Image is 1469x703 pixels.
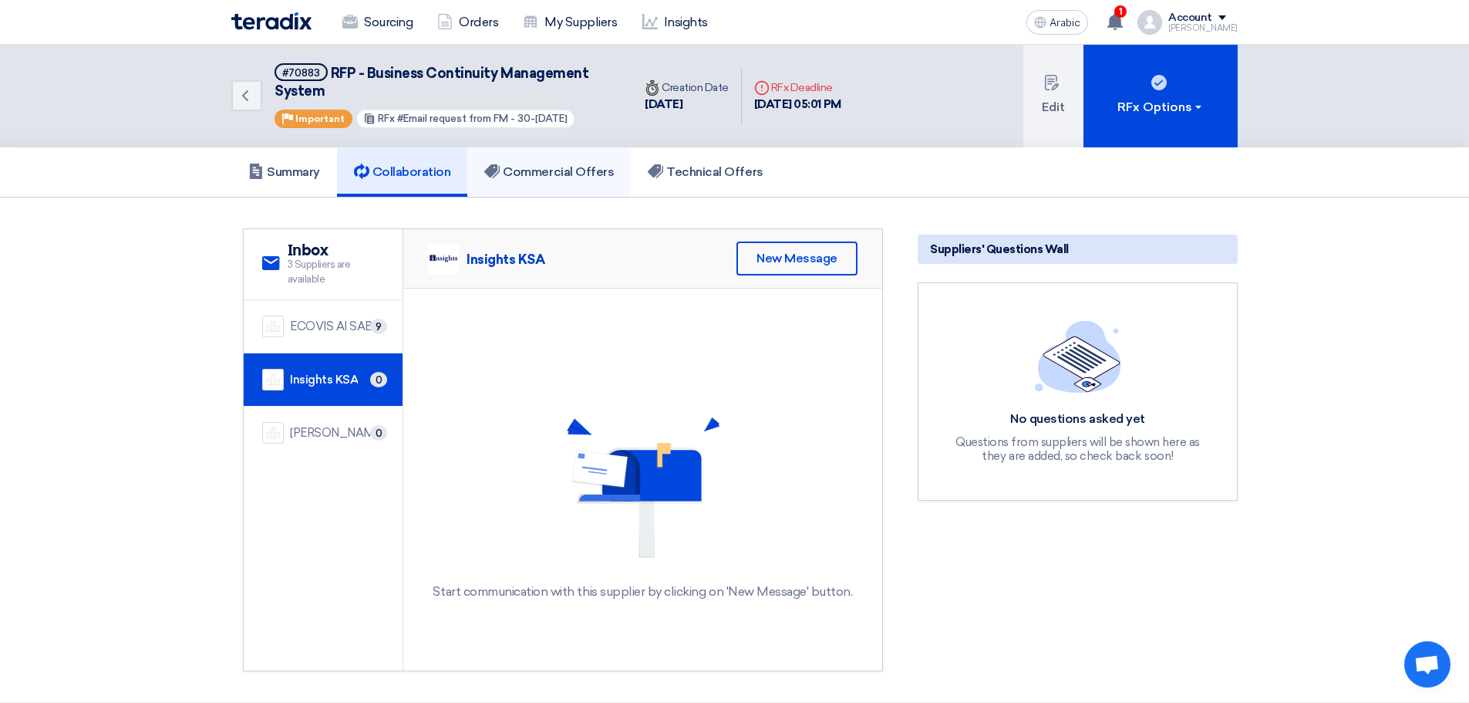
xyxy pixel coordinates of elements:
font: Summary [267,164,320,179]
div: Open chat [1404,641,1450,688]
font: New Message [756,251,837,265]
font: 1 [1119,6,1123,17]
img: company-name [262,316,284,337]
font: ECOVIS Al SABTI [290,319,385,333]
img: Teradix logo [231,12,312,30]
font: RFx Deadline [771,81,833,94]
font: RFx Options [1117,100,1192,114]
a: Orders [425,5,510,39]
font: Technical Offers [666,164,763,179]
font: Arabic [1050,16,1080,29]
img: No Messages Found [566,417,720,570]
font: 0 [376,374,382,386]
font: RFP - Business Continuity Management System [275,65,588,100]
button: Arabic [1026,10,1088,35]
font: 3 Suppliers are available [288,259,351,286]
font: Insights [664,15,708,29]
font: Important [295,113,345,124]
font: [PERSON_NAME] JFC [290,426,409,440]
a: Summary [231,147,337,197]
font: Commercial Offers [503,164,614,179]
font: 0 [376,428,382,439]
a: Insights [630,5,720,39]
font: Creation Date [662,81,729,94]
font: [DATE] 05:01 PM [754,97,841,111]
a: Commercial Offers [467,147,631,197]
a: Collaboration [337,147,468,197]
font: #70883 [282,67,320,79]
font: Questions from suppliers will be shown here as they are added, so check back soon! [955,435,1200,463]
img: company-name [262,422,284,444]
a: Technical Offers [631,147,780,197]
img: company-name [262,369,284,390]
font: Sourcing [364,15,413,29]
font: Suppliers' Questions Wall [930,242,1069,256]
font: Insights KSA [290,373,358,387]
img: empty_state_list.svg [1035,320,1121,393]
font: Inbox [288,243,329,259]
font: RFx [378,113,395,124]
font: Collaboration [372,164,451,179]
font: No questions asked yet [1010,411,1144,426]
font: Start communication with this supplier by clicking on 'New Message' button. [433,584,852,599]
font: My Suppliers [544,15,617,29]
h5: RFP - Business Continuity Management System [275,63,614,101]
font: Account [1168,11,1212,24]
a: Sourcing [330,5,425,39]
font: Edit [1042,100,1065,114]
button: Edit [1023,45,1083,147]
font: Insights KSA [467,252,544,267]
img: profile_test.png [1137,10,1162,35]
font: Orders [459,15,498,29]
font: 9 [376,321,382,333]
font: #Email request from FM - 30-[DATE] [397,113,568,124]
button: RFx Options [1083,45,1238,147]
a: My Suppliers [510,5,629,39]
font: [PERSON_NAME] [1168,23,1238,33]
font: [DATE] [645,97,682,111]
